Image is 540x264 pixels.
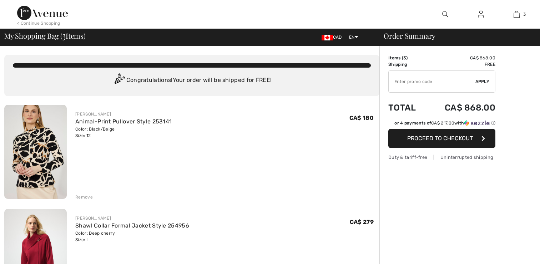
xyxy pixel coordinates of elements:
div: Color: Black/Beige Size: 12 [75,126,172,139]
img: Congratulation2.svg [112,73,126,88]
img: 1ère Avenue [17,6,68,20]
td: Shipping [388,61,426,68]
td: Items ( ) [388,55,426,61]
div: < Continue Shopping [17,20,60,26]
div: Duty & tariff-free | Uninterrupted shipping [388,154,495,161]
div: Order Summary [375,32,536,39]
div: Color: Deep cherry Size: L [75,230,189,243]
td: Free [426,61,495,68]
img: search the website [442,10,448,19]
span: Proceed to Checkout [407,135,473,142]
span: CA$ 279 [350,219,374,225]
span: Apply [475,78,490,85]
span: 3 [62,30,66,40]
a: 3 [499,10,534,19]
a: Shawl Collar Formal Jacket Style 254956 [75,222,189,229]
span: 3 [403,55,406,60]
div: [PERSON_NAME] [75,215,189,221]
span: CA$ 180 [349,114,374,121]
div: Congratulations! Your order will be shipped for FREE! [13,73,371,88]
span: EN [349,35,358,40]
div: Remove [75,194,93,200]
img: Sezzle [464,120,490,126]
span: My Shopping Bag ( Items) [4,32,86,39]
img: My Bag [514,10,520,19]
img: My Info [478,10,484,19]
a: Animal-Print Pullover Style 253141 [75,118,172,125]
button: Proceed to Checkout [388,129,495,148]
td: CA$ 868.00 [426,96,495,120]
a: Sign In [472,10,490,19]
div: or 4 payments of with [394,120,495,126]
span: CAD [322,35,345,40]
div: or 4 payments ofCA$ 217.00withSezzle Click to learn more about Sezzle [388,120,495,129]
td: Total [388,96,426,120]
span: 3 [523,11,526,18]
td: CA$ 868.00 [426,55,495,61]
input: Promo code [389,71,475,92]
div: [PERSON_NAME] [75,111,172,117]
img: Canadian Dollar [322,35,333,40]
img: Animal-Print Pullover Style 253141 [4,105,67,199]
span: CA$ 217.00 [431,121,454,126]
